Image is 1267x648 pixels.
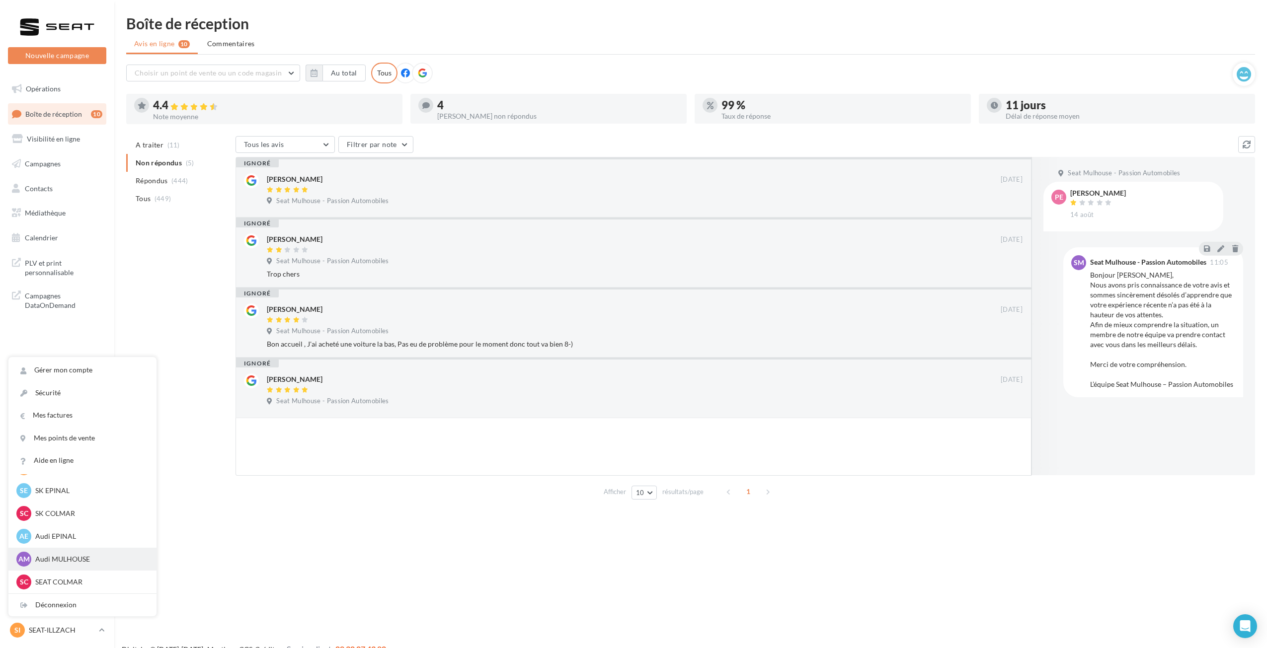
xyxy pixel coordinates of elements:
div: [PERSON_NAME] non répondus [437,113,679,120]
a: Campagnes [6,153,108,174]
span: A traiter [136,140,163,150]
div: [PERSON_NAME] [267,234,322,244]
span: SE [20,486,28,496]
div: [PERSON_NAME] [267,174,322,184]
span: Opérations [26,84,61,93]
div: 4 [437,100,679,111]
span: AM [18,554,30,564]
a: PLV et print personnalisable [6,252,108,282]
a: Gérer mon compte [8,359,157,381]
span: Choisir un point de vente ou un code magasin [135,69,282,77]
button: Au total [306,65,366,81]
span: 1 [740,484,756,500]
span: [DATE] [1001,235,1023,244]
span: Seat Mulhouse - Passion Automobiles [276,197,389,206]
span: Visibilité en ligne [27,135,80,143]
div: Bon accueil , J'ai acheté une voiture la bas, Pas eu de problème pour le moment donc tout va bien... [267,339,1023,349]
span: SC [20,577,28,587]
div: 4.4 [153,100,395,111]
span: Calendrier [25,233,58,242]
span: [DATE] [1001,175,1023,184]
div: [PERSON_NAME] [267,374,322,384]
div: 99 % [721,100,963,111]
span: Afficher [604,487,626,497]
div: Délai de réponse moyen [1006,113,1247,120]
div: Note moyenne [153,113,395,120]
span: Seat Mulhouse - Passion Automobiles [276,397,389,406]
p: SK EPINAL [35,486,145,496]
span: Contacts [25,184,53,192]
span: Médiathèque [25,209,66,217]
span: (444) [171,177,188,185]
span: Seat Mulhouse - Passion Automobiles [276,327,389,336]
a: Opérations [6,78,108,99]
a: Médiathèque [6,203,108,223]
span: [DATE] [1001,375,1023,384]
a: Sécurité [8,382,157,404]
div: [PERSON_NAME] [1070,190,1126,197]
button: Nouvelle campagne [8,47,106,64]
span: Campagnes DataOnDemand [25,289,102,310]
span: SM [1074,258,1084,268]
div: Trop chers [267,269,1023,279]
p: SK COLMAR [35,508,145,518]
a: Mes points de vente [8,427,157,449]
a: Aide en ligne [8,449,157,472]
span: résultats/page [662,487,704,497]
div: Taux de réponse [721,113,963,120]
span: SI [14,625,20,635]
a: SI SEAT-ILLZACH [8,621,106,640]
a: Campagnes DataOnDemand [6,285,108,314]
a: Mes factures [8,404,157,427]
a: Visibilité en ligne [6,129,108,149]
span: Campagnes [25,159,61,168]
span: PLV et print personnalisable [25,256,102,278]
div: 10 [91,110,102,118]
span: 11:05 [1210,259,1228,266]
div: ignoré [236,159,279,167]
span: SC [20,508,28,518]
p: Audi EPINAL [35,531,145,541]
div: Déconnexion [8,594,157,616]
span: Répondus [136,176,168,186]
a: Boîte de réception10 [6,103,108,125]
span: Tous les avis [244,140,284,148]
div: Tous [371,63,397,83]
span: [DATE] [1001,305,1023,314]
p: Audi MULHOUSE [35,554,145,564]
span: 10 [636,489,644,497]
div: ignoré [236,289,279,297]
span: (449) [155,195,171,203]
div: 11 jours [1006,100,1247,111]
div: ignoré [236,219,279,227]
span: Seat Mulhouse - Passion Automobiles [276,257,389,266]
button: 10 [632,486,657,500]
div: [PERSON_NAME] [267,304,322,314]
span: Boîte de réception [25,109,82,118]
span: (11) [167,141,180,149]
a: Contacts [6,178,108,199]
button: Au total [322,65,366,81]
p: SEAT COLMAR [35,577,145,587]
div: ignoré [236,360,279,367]
span: Seat Mulhouse - Passion Automobiles [1068,169,1180,178]
div: Boîte de réception [126,16,1255,31]
button: Filtrer par note [338,136,413,153]
button: Choisir un point de vente ou un code magasin [126,65,300,81]
button: Tous les avis [236,136,335,153]
span: Tous [136,194,151,204]
span: PE [1055,192,1063,202]
div: Open Intercom Messenger [1233,614,1257,638]
span: AE [19,531,28,541]
a: Calendrier [6,227,108,248]
div: Seat Mulhouse - Passion Automobiles [1090,259,1206,266]
p: SEAT-ILLZACH [29,625,95,635]
div: Bonjour [PERSON_NAME], Nous avons pris connaissance de votre avis et sommes sincèrement désolés d... [1090,270,1235,389]
span: 14 août [1070,211,1094,219]
span: Commentaires [207,39,255,49]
